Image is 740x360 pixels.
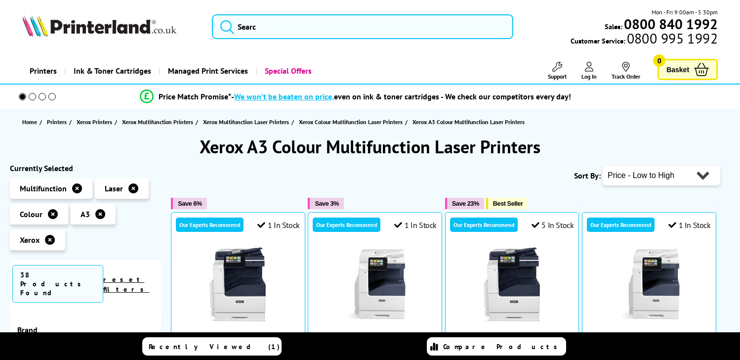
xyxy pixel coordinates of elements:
[493,200,523,207] span: Best Seller
[47,117,69,127] a: Printers
[427,337,566,356] a: Compare Products
[394,220,437,230] div: 1 In Stock
[20,235,40,245] span: Xerox
[74,58,151,84] span: Ink & Toner Cartridges
[587,218,655,232] div: Our Experts Recommend
[231,91,571,101] div: - even on ink & toner cartridges - We check our competitors every day!
[443,342,563,351] span: Compare Products
[299,117,405,127] a: Xerox Colour Multifunction Laser Printers
[450,218,518,232] div: Our Experts Recommend
[548,62,567,80] a: Support
[321,331,430,344] a: Xerox VersaLink C7020DN
[475,247,549,321] img: Xerox VersaLink C7120DN
[308,198,343,209] button: Save 3%
[338,247,412,321] img: Xerox VersaLink C7020DN
[234,91,334,101] span: We won’t be beaten on price,
[625,34,718,43] span: 0800 995 1992
[212,14,513,39] input: Searc
[17,325,154,335] span: Brand
[122,117,196,127] a: Xerox Multifunction Printers
[20,183,67,193] span: Multifunction
[652,7,718,17] span: Mon - Fri 9:00am - 5:30pm
[457,331,567,344] a: Xerox VersaLink C7120DN
[81,209,90,219] span: A3
[64,58,159,84] a: Ink & Toner Cartridges
[178,200,202,207] span: Save 6%
[315,200,338,207] span: Save 3%
[668,220,711,230] div: 1 In Stock
[10,135,730,158] h1: Xerox A3 Colour Multifunction Laser Printers
[122,117,193,127] span: Xerox Multifunction Printers
[571,34,718,45] span: Customer Service:
[658,59,718,80] a: Basket 0
[612,314,686,323] a: Xerox VersaLink C7020DNW
[22,117,40,127] a: Home
[338,314,412,323] a: Xerox VersaLink C7020DN
[532,220,574,230] div: 5 In Stock
[184,331,293,357] a: Xerox VersaLink C7120DN (Box Opened)
[171,198,206,209] button: Save 6%
[176,218,244,232] div: Our Experts Recommend
[581,73,597,80] span: Log In
[77,117,112,127] span: Xerox Printers
[159,58,255,84] a: Managed Print Services
[605,22,622,31] span: Sales:
[412,118,525,126] span: Xerox A3 Colour Multifunction Laser Printers
[149,342,280,351] span: Recently Viewed (1)
[203,117,289,127] span: Xerox Multifunction Laser Printers
[10,163,161,173] div: Currently Selected
[622,19,718,29] a: 0800 840 1992
[20,209,42,219] span: Colour
[77,117,115,127] a: Xerox Printers
[590,331,708,344] a: Xerox VersaLink C7020DNW
[22,58,64,84] a: Printers
[103,275,149,294] a: reset filters
[548,73,567,80] span: Support
[666,63,689,76] span: Basket
[203,117,291,127] a: Xerox Multifunction Laser Printers
[452,200,479,207] span: Save 23%
[257,220,300,230] div: 1 In Stock
[612,247,686,321] img: Xerox VersaLink C7020DNW
[486,198,528,209] button: Best Seller
[201,314,275,323] a: Xerox VersaLink C7120DN (Box Opened)
[22,15,176,37] img: Printerland Logo
[142,337,282,356] a: Recently Viewed (1)
[313,218,380,232] div: Our Experts Recommend
[445,198,484,209] button: Save 23%
[574,171,601,180] span: Sort By:
[47,117,67,127] span: Printers
[201,247,275,321] img: Xerox VersaLink C7120DN (Box Opened)
[5,88,706,105] li: modal_Promise
[653,54,665,67] span: 0
[22,15,200,39] a: Printerland Logo
[624,15,718,33] b: 0800 840 1992
[255,58,319,84] a: Special Offers
[475,314,549,323] a: Xerox VersaLink C7120DN
[299,117,403,127] span: Xerox Colour Multifunction Laser Printers
[612,62,640,80] a: Track Order
[12,265,103,303] span: 38 Products Found
[581,62,597,80] a: Log In
[159,91,231,101] span: Price Match Promise*
[105,183,123,193] span: Laser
